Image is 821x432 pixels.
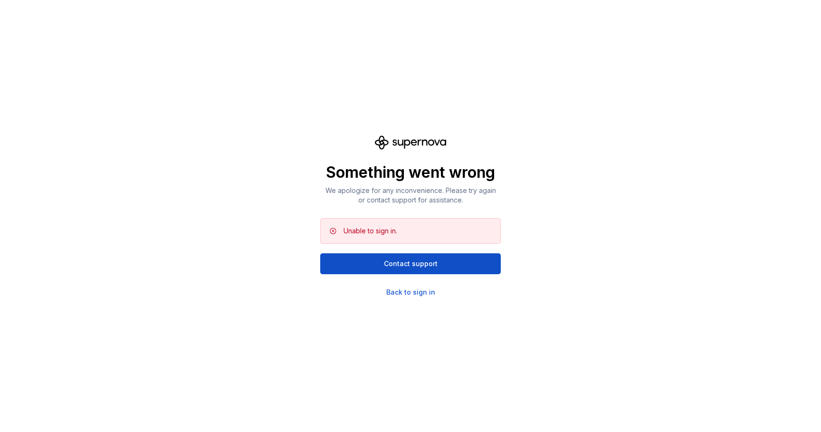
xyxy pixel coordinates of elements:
button: Contact support [320,253,501,274]
a: Back to sign in [386,288,435,297]
span: Contact support [384,259,438,269]
div: Unable to sign in. [344,226,397,236]
p: We apologize for any inconvenience. Please try again or contact support for assistance. [320,186,501,205]
p: Something went wrong [320,163,501,182]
